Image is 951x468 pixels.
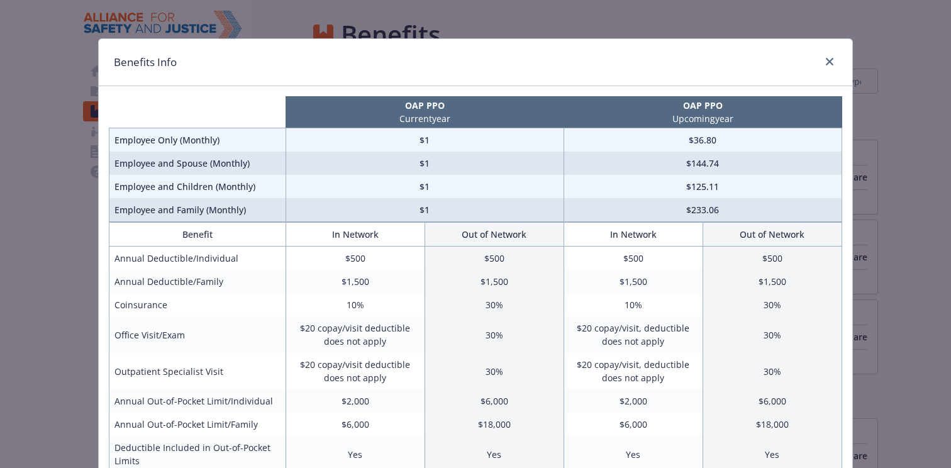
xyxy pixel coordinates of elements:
[109,152,286,175] td: Employee and Spouse (Monthly)
[288,112,561,125] p: Current year
[286,270,425,293] td: $1,500
[703,316,842,353] td: 30%
[564,223,703,247] th: In Network
[286,175,564,198] td: $1
[564,175,842,198] td: $125.11
[425,389,564,413] td: $6,000
[564,247,703,270] td: $500
[286,413,425,436] td: $6,000
[286,293,425,316] td: 10%
[425,247,564,270] td: $500
[109,316,286,353] td: Office Visit/Exam
[564,128,842,152] td: $36.80
[288,99,561,112] p: OAP PPO
[286,152,564,175] td: $1
[564,293,703,316] td: 10%
[703,293,842,316] td: 30%
[564,316,703,353] td: $20 copay/visit, deductible does not apply
[703,413,842,436] td: $18,000
[822,54,837,69] a: close
[425,223,564,247] th: Out of Network
[425,353,564,389] td: 30%
[114,54,177,70] h1: Benefits Info
[109,175,286,198] td: Employee and Children (Monthly)
[564,413,703,436] td: $6,000
[703,270,842,293] td: $1,500
[286,389,425,413] td: $2,000
[109,198,286,222] td: Employee and Family (Monthly)
[109,353,286,389] td: Outpatient Specialist Visit
[109,413,286,436] td: Annual Out-of-Pocket Limit/Family
[109,270,286,293] td: Annual Deductible/Family
[566,99,839,112] p: OAP PPO
[425,293,564,316] td: 30%
[109,389,286,413] td: Annual Out-of-Pocket Limit/Individual
[109,293,286,316] td: Coinsurance
[425,316,564,353] td: 30%
[286,128,564,152] td: $1
[109,128,286,152] td: Employee Only (Monthly)
[286,223,425,247] th: In Network
[286,247,425,270] td: $500
[109,223,286,247] th: Benefit
[564,198,842,222] td: $233.06
[425,270,564,293] td: $1,500
[564,270,703,293] td: $1,500
[109,96,286,128] th: intentionally left blank
[109,247,286,270] td: Annual Deductible/Individual
[703,247,842,270] td: $500
[286,316,425,353] td: $20 copay/visit deductible does not apply
[703,223,842,247] th: Out of Network
[286,353,425,389] td: $20 copay/visit deductible does not apply
[703,389,842,413] td: $6,000
[703,353,842,389] td: 30%
[564,152,842,175] td: $144.74
[566,112,839,125] p: Upcoming year
[286,198,564,222] td: $1
[564,353,703,389] td: $20 copay/visit, deductible does not apply
[425,413,564,436] td: $18,000
[564,389,703,413] td: $2,000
